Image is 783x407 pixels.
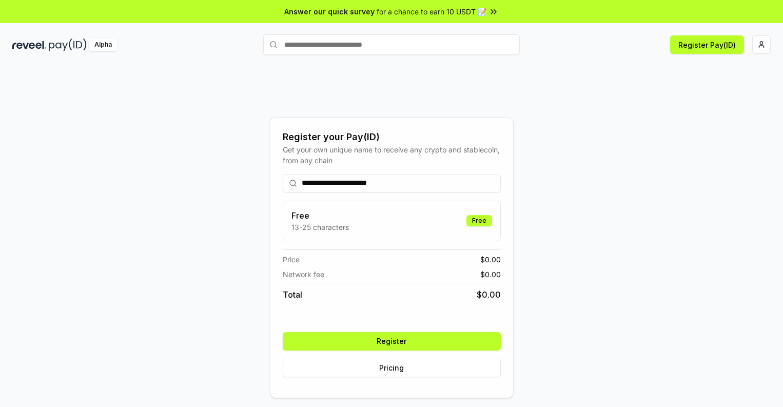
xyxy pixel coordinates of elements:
[283,144,501,166] div: Get your own unique name to receive any crypto and stablecoin, from any chain
[283,269,324,280] span: Network fee
[49,38,87,51] img: pay_id
[480,254,501,265] span: $ 0.00
[283,288,302,301] span: Total
[477,288,501,301] span: $ 0.00
[291,209,349,222] h3: Free
[670,35,744,54] button: Register Pay(ID)
[480,269,501,280] span: $ 0.00
[284,6,375,17] span: Answer our quick survey
[291,222,349,232] p: 13-25 characters
[283,130,501,144] div: Register your Pay(ID)
[283,359,501,377] button: Pricing
[89,38,118,51] div: Alpha
[283,254,300,265] span: Price
[283,332,501,351] button: Register
[12,38,47,51] img: reveel_dark
[466,215,492,226] div: Free
[377,6,486,17] span: for a chance to earn 10 USDT 📝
